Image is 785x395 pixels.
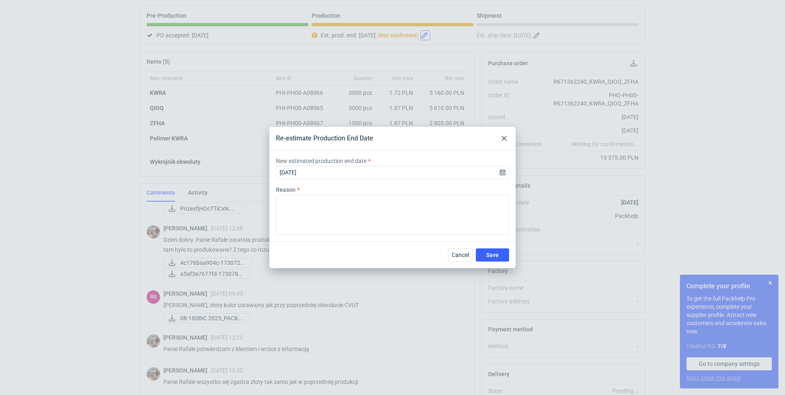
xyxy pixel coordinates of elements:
label: New estimated production end date [276,157,367,165]
button: Save [476,248,509,262]
span: Save [486,252,499,258]
button: Cancel [448,248,473,262]
label: Reason [276,186,296,194]
div: Re-estimate Production End Date [276,134,373,143]
span: Cancel [452,252,469,258]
